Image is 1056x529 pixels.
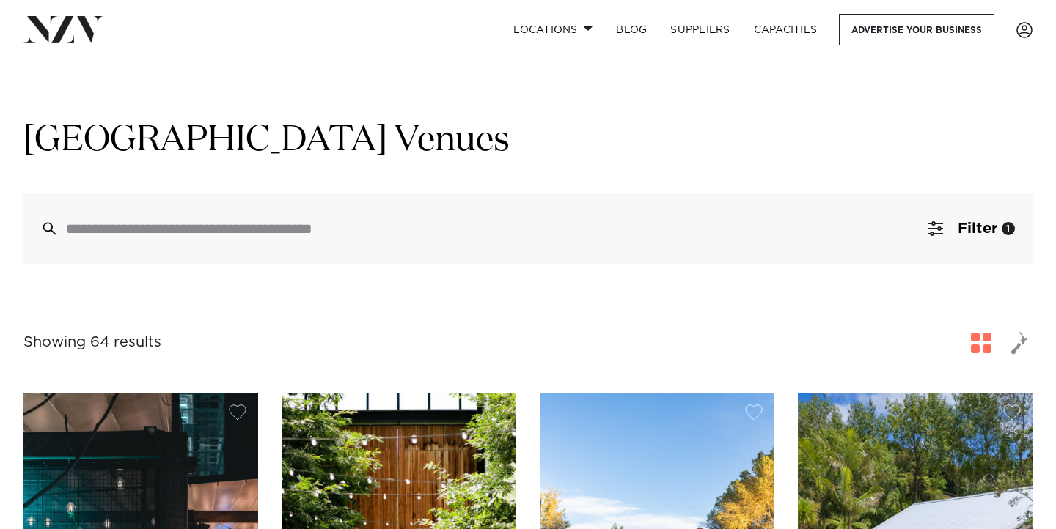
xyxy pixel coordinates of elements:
[23,16,103,42] img: nzv-logo.png
[659,14,741,45] a: SUPPLIERS
[1002,222,1015,235] div: 1
[839,14,994,45] a: Advertise your business
[604,14,659,45] a: BLOG
[958,221,997,236] span: Filter
[502,14,604,45] a: Locations
[23,118,1033,164] h1: [GEOGRAPHIC_DATA] Venues
[742,14,829,45] a: Capacities
[23,331,161,354] div: Showing 64 results
[911,193,1033,264] button: Filter1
